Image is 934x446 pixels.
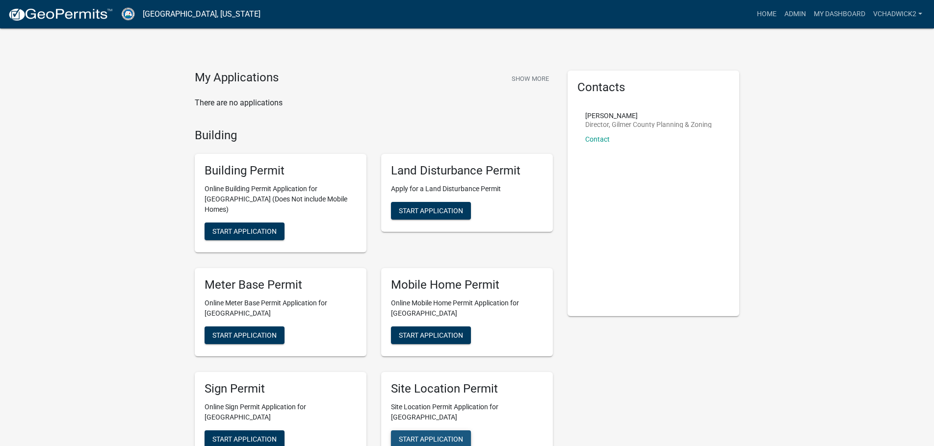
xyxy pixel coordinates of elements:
[810,5,869,24] a: My Dashboard
[205,164,357,178] h5: Building Permit
[195,71,279,85] h4: My Applications
[391,326,471,344] button: Start Application
[212,227,277,235] span: Start Application
[195,97,553,109] p: There are no applications
[391,402,543,422] p: Site Location Permit Application for [GEOGRAPHIC_DATA]
[195,128,553,143] h4: Building
[205,298,357,319] p: Online Meter Base Permit Application for [GEOGRAPHIC_DATA]
[143,6,260,23] a: [GEOGRAPHIC_DATA], [US_STATE]
[869,5,926,24] a: VChadwick2
[121,7,135,21] img: Gilmer County, Georgia
[205,382,357,396] h5: Sign Permit
[205,278,357,292] h5: Meter Base Permit
[399,331,463,339] span: Start Application
[205,326,285,344] button: Start Application
[391,298,543,319] p: Online Mobile Home Permit Application for [GEOGRAPHIC_DATA]
[391,164,543,178] h5: Land Disturbance Permit
[205,223,285,240] button: Start Application
[399,207,463,215] span: Start Application
[205,402,357,422] p: Online Sign Permit Application for [GEOGRAPHIC_DATA]
[508,71,553,87] button: Show More
[391,278,543,292] h5: Mobile Home Permit
[391,382,543,396] h5: Site Location Permit
[205,184,357,215] p: Online Building Permit Application for [GEOGRAPHIC_DATA] (Does Not include Mobile Homes)
[391,202,471,220] button: Start Application
[585,135,610,143] a: Contact
[585,121,712,128] p: Director, Gilmer County Planning & Zoning
[780,5,810,24] a: Admin
[399,435,463,443] span: Start Application
[577,80,729,95] h5: Contacts
[212,435,277,443] span: Start Application
[391,184,543,194] p: Apply for a Land Disturbance Permit
[753,5,780,24] a: Home
[585,112,712,119] p: [PERSON_NAME]
[212,331,277,339] span: Start Application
